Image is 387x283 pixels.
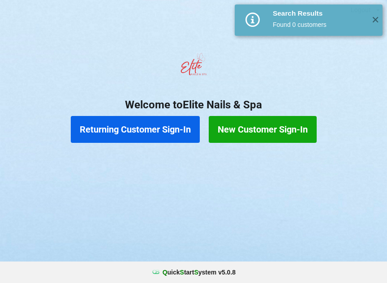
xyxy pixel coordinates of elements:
[209,116,317,143] button: New Customer Sign-In
[71,116,200,143] button: Returning Customer Sign-In
[180,269,184,276] span: S
[273,9,365,18] div: Search Results
[194,269,198,276] span: S
[151,268,160,277] img: favicon.ico
[273,20,365,29] div: Found 0 customers
[176,49,211,85] img: EliteNailsSpa-Logo1.png
[163,268,236,277] b: uick tart ystem v 5.0.8
[163,269,168,276] span: Q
